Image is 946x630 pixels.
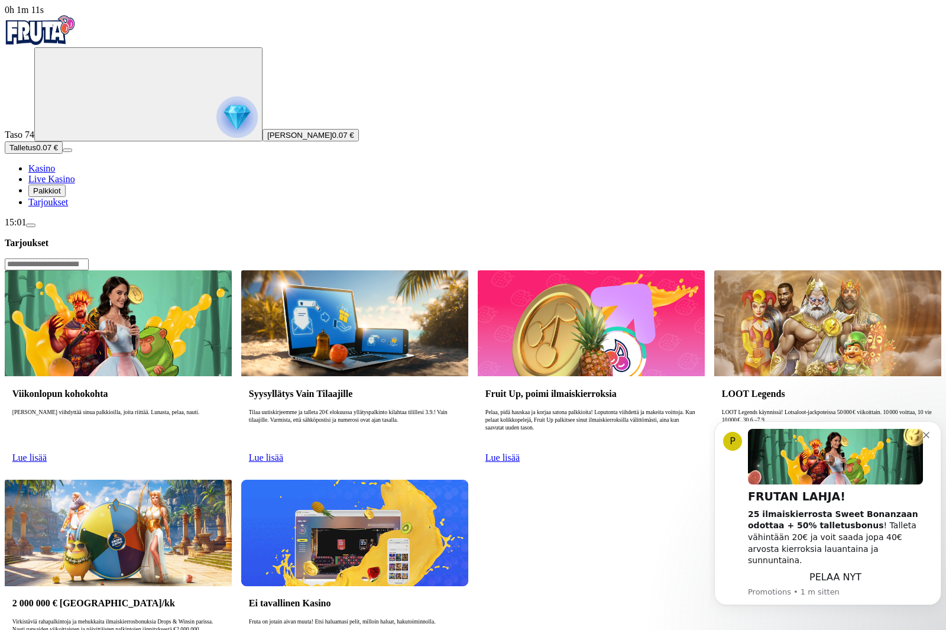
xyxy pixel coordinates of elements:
img: Syysyllätys Vain Tilaajille [241,270,468,376]
img: Fruta [5,15,76,45]
a: Tarjoukset [28,197,68,207]
h3: Syysyllätys Vain Tilaajille [249,388,461,399]
button: menu [63,148,72,152]
span: [PERSON_NAME] [267,131,332,140]
p: Pelaa, pidä hauskaa ja korjaa satona palkkioita! Loputonta viihdettä ja makeita voittoja. Kun pel... [485,409,697,447]
a: Kasino [28,163,55,173]
a: Lue lisää [12,453,47,463]
button: Talletusplus icon0.07 € [5,141,63,154]
img: LOOT Legends [714,270,941,376]
span: Palkkiot [33,186,61,195]
span: 0.07 € [36,143,58,152]
img: Viikonlopun kohokohta [5,270,232,376]
h3: Tarjoukset [5,237,941,248]
input: Search [5,259,89,270]
p: [PERSON_NAME] viihdyttää sinua palkkioilla, joita riittää. Lunasta, pelaa, nauti. [12,409,224,447]
a: Lue lisää [485,453,520,463]
p: Tilaa uutiskirjeemme ja talleta 20 € elokuussa yllätyspalkinto kilahtaa tilillesi 3.9.! Vain tila... [249,409,461,447]
span: Taso 74 [5,130,34,140]
a: Lue lisää [249,453,283,463]
p: LOOT Legends käynnissä! Lotsaloot‑jackpoteissa 50 000 € viikoittain. 10 000 voittaa, 10 vie 10 00... [722,409,934,447]
nav: Main menu [5,163,941,208]
nav: Primary [5,15,941,208]
h3: Ei tavallinen Kasino [249,597,461,609]
a: Fruta [5,37,76,47]
button: reward progress [34,47,263,141]
img: 2 000 000 € Palkintopotti/kk [5,480,232,586]
span: 0.07 € [332,131,354,140]
h3: Viikonlopun kohokohta [12,388,224,399]
button: [PERSON_NAME]0.07 € [263,129,359,141]
h3: 2 000 000 € [GEOGRAPHIC_DATA]/kk [12,597,224,609]
h3: Fruit Up, poimi ilmaiskierroksia [485,388,697,399]
h3: LOOT Legends [722,388,934,399]
img: reward progress [216,96,258,138]
span: Talletus [9,143,36,152]
button: menu [26,224,35,227]
button: Palkkiot [28,185,66,197]
iframe: Intercom notifications viesti [710,417,946,624]
span: 15:01 [5,217,26,227]
img: Ei tavallinen Kasino [241,480,468,586]
span: user session time [5,5,44,15]
img: Fruit Up, poimi ilmaiskierroksia [478,270,705,376]
a: Live Kasino [28,174,75,184]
